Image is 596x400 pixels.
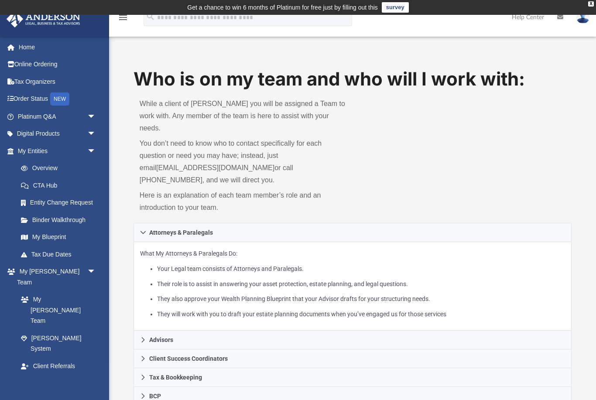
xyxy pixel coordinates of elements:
[12,177,109,194] a: CTA Hub
[146,12,155,21] i: search
[187,2,378,13] div: Get a chance to win 6 months of Platinum for free just by filling out this
[6,38,109,56] a: Home
[134,368,572,387] a: Tax & Bookkeeping
[157,263,565,274] li: Your Legal team consists of Attorneys and Paralegals.
[118,17,128,23] a: menu
[6,263,105,291] a: My [PERSON_NAME] Teamarrow_drop_down
[140,98,346,134] p: While a client of [PERSON_NAME] you will be assigned a Team to work with. Any member of the team ...
[134,223,572,242] a: Attorneys & Paralegals
[118,12,128,23] i: menu
[87,108,105,126] span: arrow_drop_down
[6,108,109,125] a: Platinum Q&Aarrow_drop_down
[6,90,109,108] a: Order StatusNEW
[6,125,109,143] a: Digital Productsarrow_drop_down
[140,248,565,319] p: What My Attorneys & Paralegals Do:
[157,294,565,304] li: They also approve your Wealth Planning Blueprint that your Advisor drafts for your structuring ne...
[87,142,105,160] span: arrow_drop_down
[149,356,228,362] span: Client Success Coordinators
[6,142,109,160] a: My Entitiesarrow_drop_down
[134,349,572,368] a: Client Success Coordinators
[149,229,213,236] span: Attorneys & Paralegals
[149,337,173,343] span: Advisors
[12,194,109,212] a: Entity Change Request
[87,125,105,143] span: arrow_drop_down
[6,56,109,73] a: Online Ordering
[140,189,346,214] p: Here is an explanation of each team member’s role and an introduction to your team.
[588,1,594,7] div: close
[12,291,100,330] a: My [PERSON_NAME] Team
[12,229,105,246] a: My Blueprint
[4,10,83,27] img: Anderson Advisors Platinum Portal
[382,2,409,13] a: survey
[6,73,109,90] a: Tax Organizers
[12,329,105,357] a: [PERSON_NAME] System
[149,393,161,399] span: BCP
[87,263,105,281] span: arrow_drop_down
[157,309,565,320] li: They will work with you to draft your estate planning documents when you’ve engaged us for those ...
[140,137,346,186] p: You don’t need to know who to contact specifically for each question or need you may have; instea...
[50,92,69,106] div: NEW
[12,357,105,375] a: Client Referrals
[134,66,572,92] h1: Who is on my team and who will I work with:
[156,164,274,171] a: [EMAIL_ADDRESS][DOMAIN_NAME]
[12,160,109,177] a: Overview
[149,374,202,380] span: Tax & Bookkeeping
[576,11,589,24] img: User Pic
[134,242,572,331] div: Attorneys & Paralegals
[12,211,109,229] a: Binder Walkthrough
[134,331,572,349] a: Advisors
[12,246,109,263] a: Tax Due Dates
[157,279,565,290] li: Their role is to assist in answering your asset protection, estate planning, and legal questions.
